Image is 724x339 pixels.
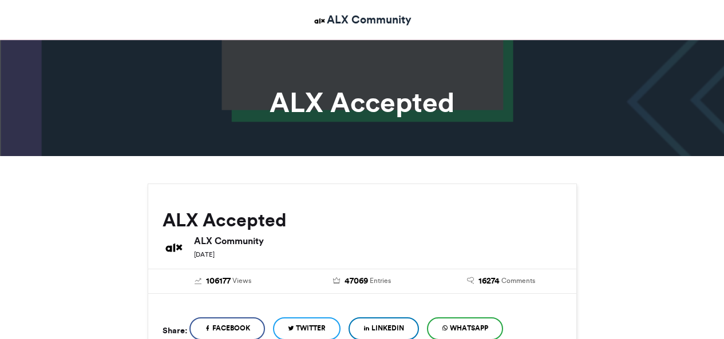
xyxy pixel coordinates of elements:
[232,276,251,286] span: Views
[163,210,562,230] h2: ALX Accepted
[163,236,185,259] img: ALX Community
[163,323,187,338] h5: Share:
[450,323,488,333] span: WhatsApp
[371,323,404,333] span: LinkedIn
[45,89,680,116] h1: ALX Accepted
[212,323,250,333] span: Facebook
[312,14,327,28] img: ALX Community
[478,275,500,288] span: 16274
[312,11,412,28] a: ALX Community
[345,275,368,288] span: 47069
[194,250,215,258] small: [DATE]
[206,275,231,288] span: 106177
[440,275,562,288] a: 16274 Comments
[301,275,423,288] a: 47069 Entries
[194,236,562,245] h6: ALX Community
[370,276,391,286] span: Entries
[163,275,284,288] a: 106177 Views
[501,276,535,286] span: Comments
[296,323,326,333] span: Twitter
